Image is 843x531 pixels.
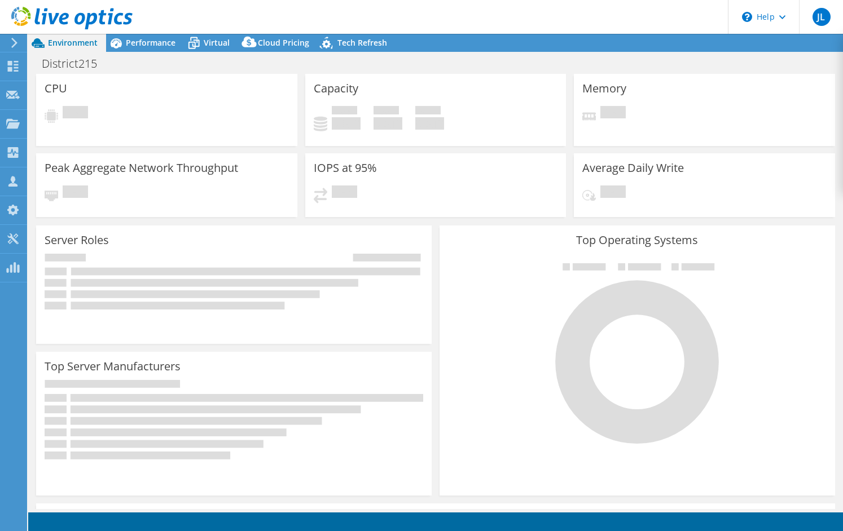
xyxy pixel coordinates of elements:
[37,57,115,70] h1: District215
[448,234,827,246] h3: Top Operating Systems
[332,106,357,117] span: Used
[45,360,181,373] h3: Top Server Manufacturers
[600,185,626,201] span: Pending
[45,162,238,174] h3: Peak Aggregate Network Throughput
[48,37,98,48] span: Environment
[204,37,230,48] span: Virtual
[45,82,67,95] h3: CPU
[374,117,402,130] h4: 0 GiB
[314,82,358,95] h3: Capacity
[332,185,357,201] span: Pending
[332,117,361,130] h4: 0 GiB
[126,37,175,48] span: Performance
[337,37,387,48] span: Tech Refresh
[63,106,88,121] span: Pending
[813,8,831,26] span: JL
[45,234,109,246] h3: Server Roles
[258,37,309,48] span: Cloud Pricing
[314,162,377,174] h3: IOPS at 95%
[415,117,444,130] h4: 0 GiB
[742,12,752,22] svg: \n
[582,82,626,95] h3: Memory
[582,162,684,174] h3: Average Daily Write
[374,106,399,117] span: Free
[600,106,626,121] span: Pending
[63,185,88,201] span: Pending
[415,106,441,117] span: Total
